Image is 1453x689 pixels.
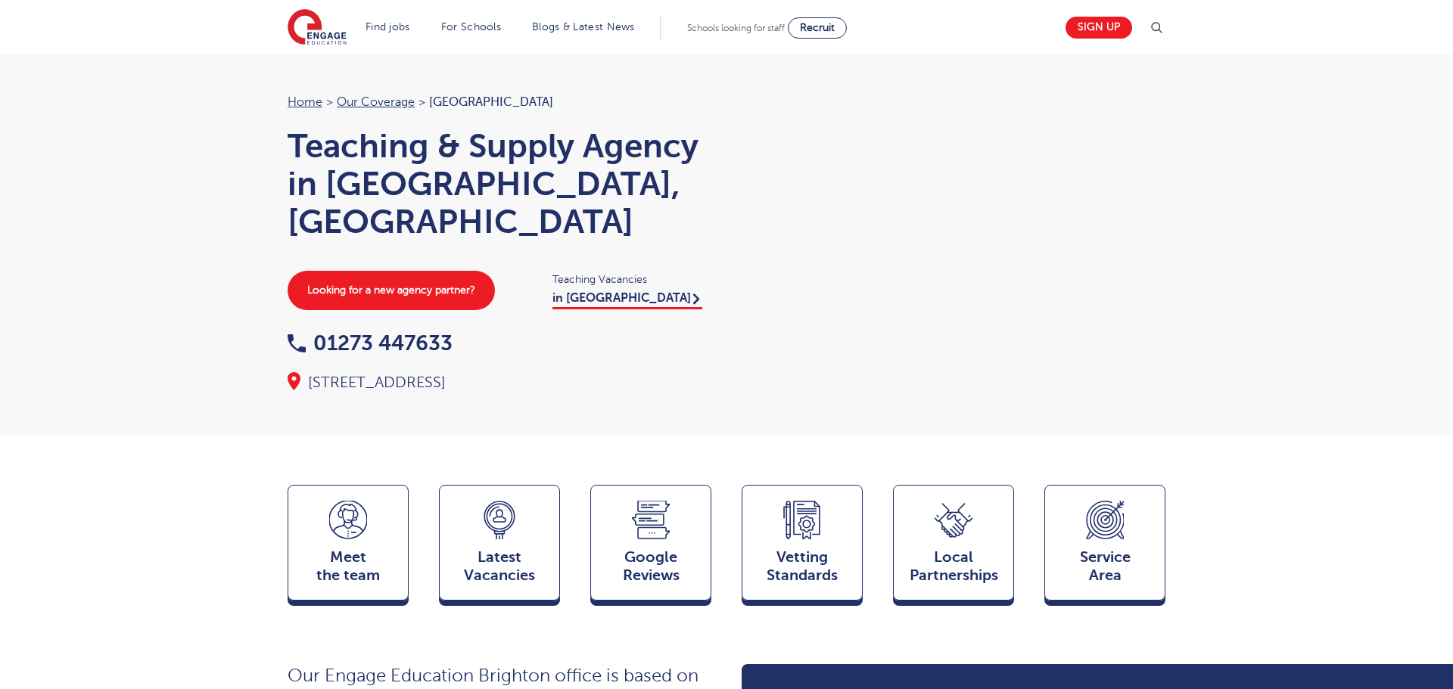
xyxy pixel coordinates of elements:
nav: breadcrumb [288,92,711,112]
a: 01273 447633 [288,331,453,355]
a: ServiceArea [1044,485,1165,607]
span: Local Partnerships [901,548,1006,585]
span: [GEOGRAPHIC_DATA] [429,95,553,109]
h1: Teaching & Supply Agency in [GEOGRAPHIC_DATA], [GEOGRAPHIC_DATA] [288,127,711,241]
a: Recruit [788,17,847,39]
a: Home [288,95,322,109]
div: [STREET_ADDRESS] [288,372,711,393]
a: LatestVacancies [439,485,560,607]
span: Service Area [1053,548,1157,585]
span: Google Reviews [599,548,703,585]
span: Meet the team [296,548,400,585]
span: Latest Vacancies [447,548,552,585]
a: GoogleReviews [590,485,711,607]
span: Teaching Vacancies [552,271,711,288]
a: VettingStandards [742,485,863,607]
span: Recruit [800,22,835,33]
span: Vetting Standards [750,548,854,585]
a: Meetthe team [288,485,409,607]
a: Find jobs [366,21,410,33]
a: Sign up [1066,17,1132,39]
a: Blogs & Latest News [532,21,635,33]
span: > [326,95,333,109]
img: Engage Education [288,9,347,47]
a: For Schools [441,21,501,33]
a: Looking for a new agency partner? [288,271,495,310]
a: Our coverage [337,95,415,109]
a: Local Partnerships [893,485,1014,607]
a: in [GEOGRAPHIC_DATA] [552,291,702,309]
span: > [418,95,425,109]
span: Schools looking for staff [687,23,785,33]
